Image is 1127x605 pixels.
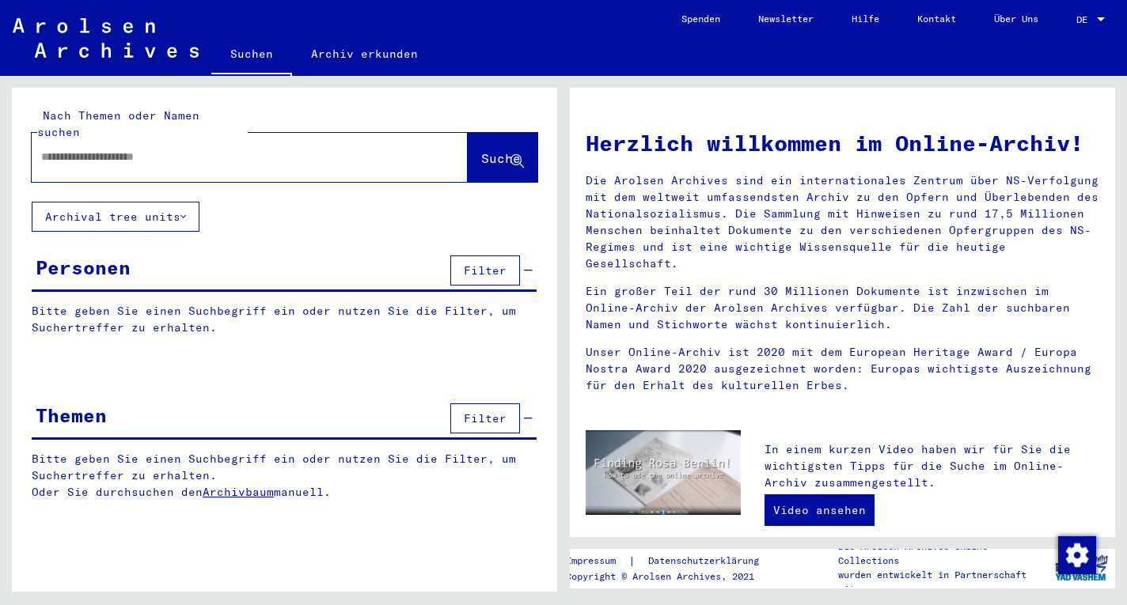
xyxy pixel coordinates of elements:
a: Archiv erkunden [292,35,437,73]
img: Arolsen_neg.svg [13,18,199,58]
p: wurden entwickelt in Partnerschaft mit [838,568,1047,596]
h1: Herzlich willkommen im Online-Archiv! [586,127,1099,160]
p: Ein großer Teil der rund 30 Millionen Dokumente ist inzwischen im Online-Archiv der Arolsen Archi... [586,283,1099,333]
button: Filter [450,403,520,433]
a: Video ansehen [765,494,875,526]
span: Filter [464,263,507,278]
p: Die Arolsen Archives Online-Collections [838,539,1047,568]
div: | [566,553,778,569]
a: Suchen [211,35,292,76]
span: DE [1076,14,1094,25]
a: Datenschutzerklärung [636,553,778,569]
p: Die Arolsen Archives sind ein internationales Zentrum über NS-Verfolgung mit dem weltweit umfasse... [586,172,1099,272]
button: Suche [468,133,537,182]
img: yv_logo.png [1052,548,1111,588]
p: Unser Online-Archiv ist 2020 mit dem European Heritage Award / Europa Nostra Award 2020 ausgezeic... [586,344,1099,394]
a: Archivbaum [203,485,274,499]
p: Bitte geben Sie einen Suchbegriff ein oder nutzen Sie die Filter, um Suchertreffer zu erhalten. O... [32,451,537,501]
a: Impressum [566,553,628,569]
img: video.jpg [586,430,741,515]
button: Archival tree units [32,202,199,232]
div: Personen [36,253,131,282]
span: Filter [464,411,507,425]
img: Zustimmung ändern [1058,536,1096,574]
p: In einem kurzen Video haben wir für Sie die wichtigsten Tipps für die Suche im Online-Archiv zusa... [765,441,1099,491]
span: Suche [481,150,521,166]
p: Bitte geben Sie einen Suchbegriff ein oder nutzen Sie die Filter, um Suchertreffer zu erhalten. [32,303,537,336]
mat-label: Nach Themen oder Namen suchen [37,108,199,139]
div: Themen [36,401,107,429]
button: Filter [450,255,520,285]
p: Copyright © Arolsen Archives, 2021 [566,569,778,584]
